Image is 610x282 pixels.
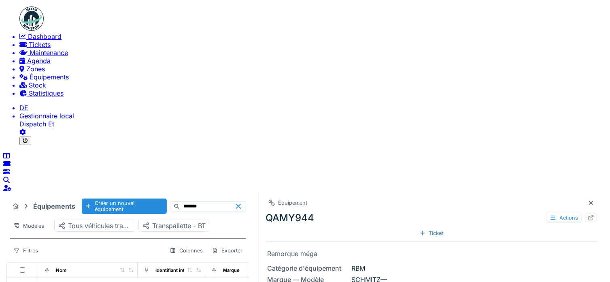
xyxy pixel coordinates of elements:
div: Transpallette - BT [142,222,206,230]
a: Statistiques [19,89,607,97]
div: QAMY944 [266,212,597,224]
a: Maintenance [19,49,607,57]
div: Gestionnaire local [19,112,607,120]
div: Marque [223,267,240,273]
div: Catégorie d'équipement [267,264,348,272]
span: Maintenance [30,49,68,57]
a: Agenda [19,57,607,65]
span: Agenda [27,57,51,65]
div: Créer un nouvel équipement [82,199,167,214]
div: Identifiant interne [155,267,195,273]
div: Remorque méga [267,250,595,258]
div: Équipement [278,200,307,206]
div: Modèles [10,221,48,231]
div: Exporter [208,246,246,256]
div: Tous véhicules transports [58,222,132,230]
div: Ticket [416,229,447,238]
span: Tickets [29,41,51,49]
a: Zones [19,65,607,73]
div: RBM [267,264,595,272]
span: Équipements [30,73,69,81]
span: Statistiques [29,89,64,97]
a: Stock [19,81,607,89]
a: DE Gestionnaire localDispatch Et [19,104,607,128]
a: Tickets [19,41,607,49]
span: Dashboard [28,32,62,41]
div: Nom [56,267,66,273]
div: Filtres [10,246,42,256]
a: Équipements [19,73,607,81]
div: Actions [546,213,582,223]
li: Dispatch Et [19,112,607,128]
img: Badge_color-CXgf-gQk.svg [19,6,44,31]
span: Stock [29,81,46,89]
div: Colonnes [166,246,206,256]
a: Dashboard [19,32,607,41]
span: Zones [26,65,45,73]
strong: Équipements [30,202,79,210]
li: DE [19,104,607,112]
